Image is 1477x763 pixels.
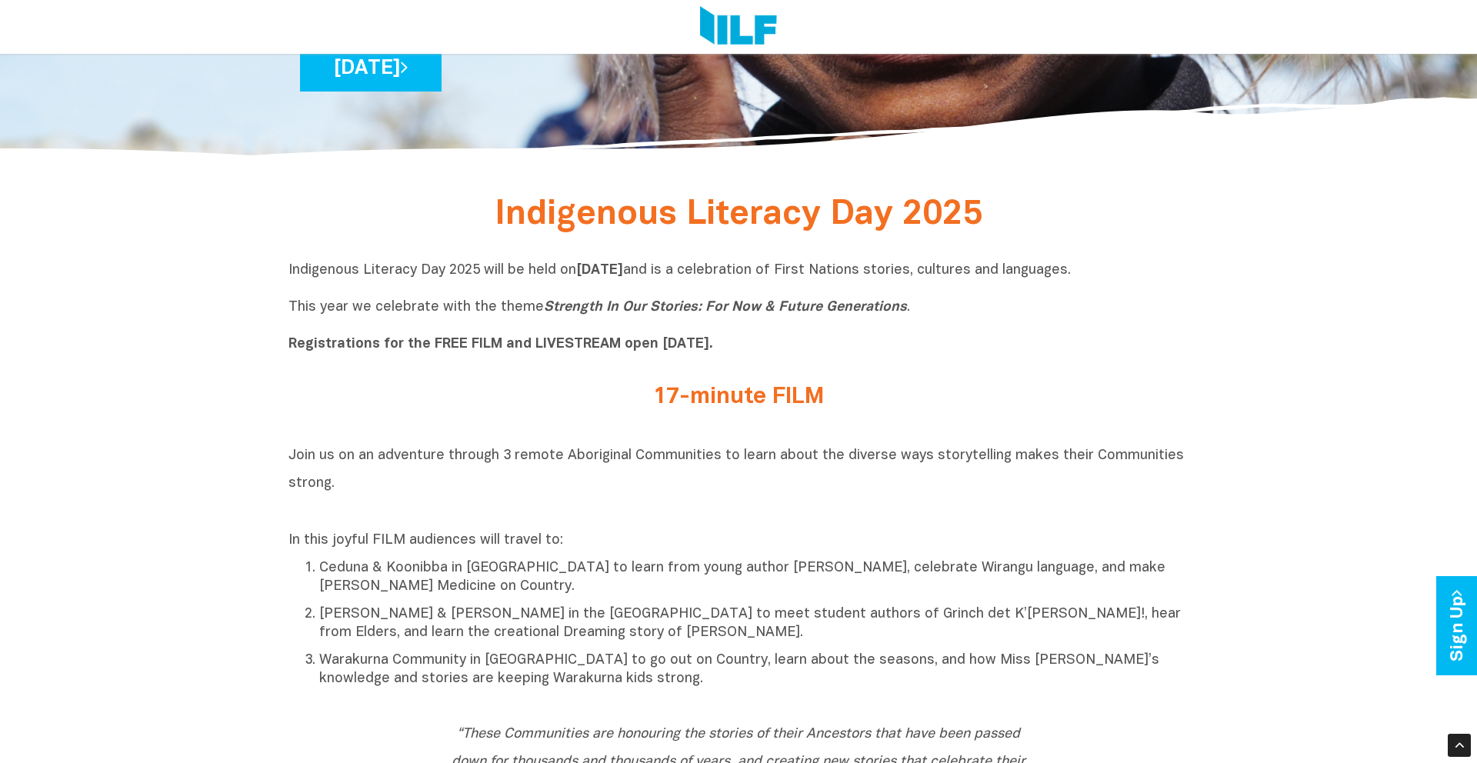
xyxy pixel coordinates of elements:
div: Scroll Back to Top [1448,734,1471,757]
i: Strength In Our Stories: For Now & Future Generations [544,301,907,314]
p: Indigenous Literacy Day 2025 will be held on and is a celebration of First Nations stories, cultu... [288,262,1189,354]
p: [PERSON_NAME] & [PERSON_NAME] in the [GEOGRAPHIC_DATA] to meet student authors of Grinch det K’[P... [319,605,1189,642]
p: Ceduna & Koonibba in [GEOGRAPHIC_DATA] to learn from young author [PERSON_NAME], celebrate Wirang... [319,559,1189,596]
b: [DATE] [576,264,623,277]
p: In this joyful FILM audiences will travel to: [288,531,1189,550]
span: Join us on an adventure through 3 remote Aboriginal Communities to learn about the diverse ways s... [288,449,1184,490]
span: Indigenous Literacy Day 2025 [495,199,982,231]
img: Logo [700,6,776,48]
a: [DATE] [300,43,442,92]
h2: 17-minute FILM [450,385,1027,410]
b: Registrations for the FREE FILM and LIVESTREAM open [DATE]. [288,338,713,351]
p: Warakurna Community in [GEOGRAPHIC_DATA] to go out on Country, learn about the seasons, and how M... [319,651,1189,688]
